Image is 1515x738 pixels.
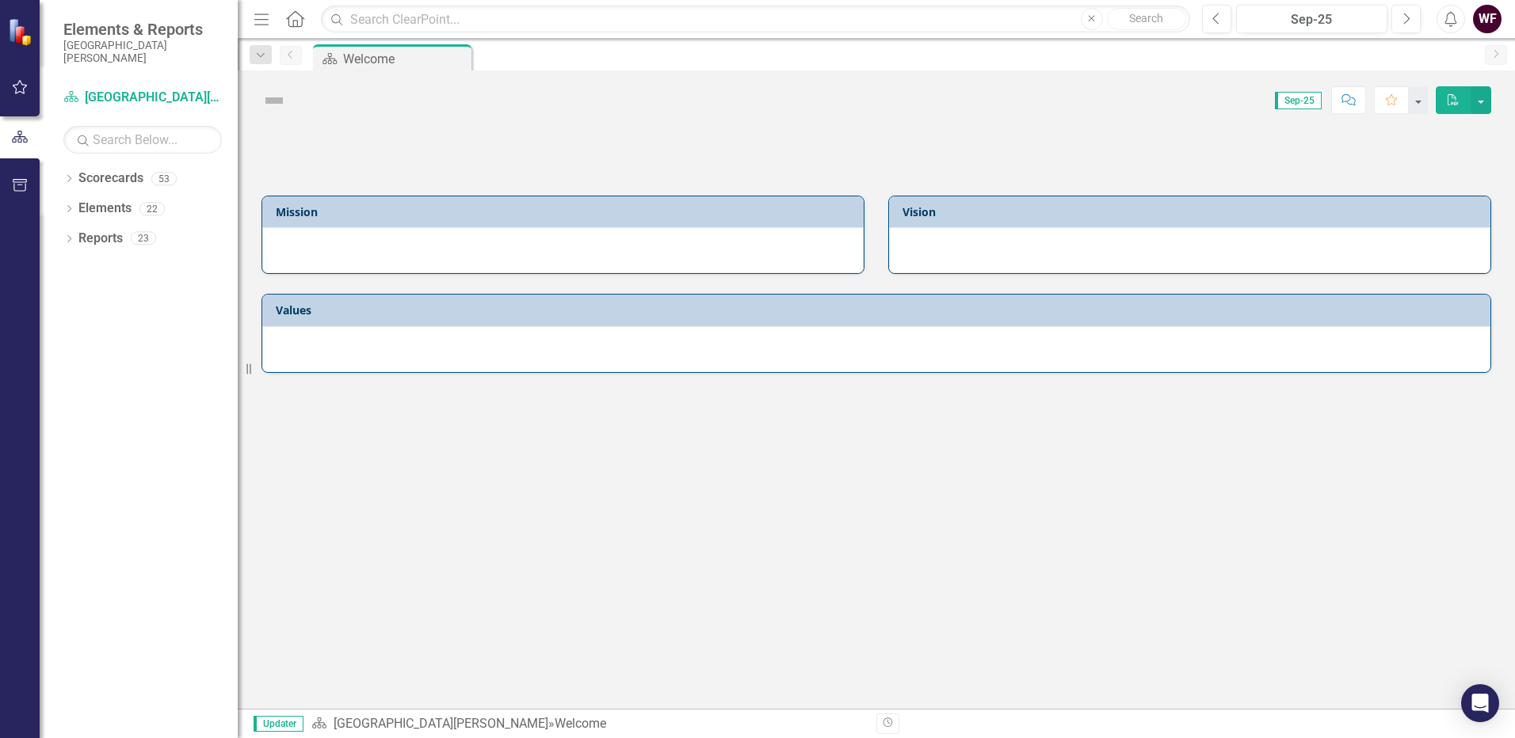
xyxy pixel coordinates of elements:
button: Search [1107,8,1186,30]
input: Search Below... [63,126,222,154]
div: Welcome [343,49,467,69]
div: Sep-25 [1242,10,1382,29]
h3: Mission [276,206,856,218]
img: Not Defined [261,88,287,113]
a: Elements [78,200,132,218]
span: Sep-25 [1275,92,1322,109]
a: Scorecards [78,169,143,188]
div: 53 [151,172,177,185]
span: Updater [254,716,303,732]
h3: Vision [903,206,1483,218]
div: » [311,715,864,733]
a: Reports [78,230,123,248]
div: 22 [139,202,165,215]
button: WF [1473,5,1502,33]
div: Open Intercom Messenger [1461,684,1499,722]
h3: Values [276,304,1483,316]
button: Sep-25 [1236,5,1387,33]
span: Elements & Reports [63,20,222,39]
small: [GEOGRAPHIC_DATA][PERSON_NAME] [63,39,222,65]
span: Search [1129,12,1163,25]
a: [GEOGRAPHIC_DATA][PERSON_NAME] [334,716,548,731]
div: Welcome [555,716,606,731]
img: ClearPoint Strategy [8,18,36,46]
a: [GEOGRAPHIC_DATA][PERSON_NAME] [63,89,222,107]
input: Search ClearPoint... [321,6,1190,33]
div: 23 [131,232,156,245]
